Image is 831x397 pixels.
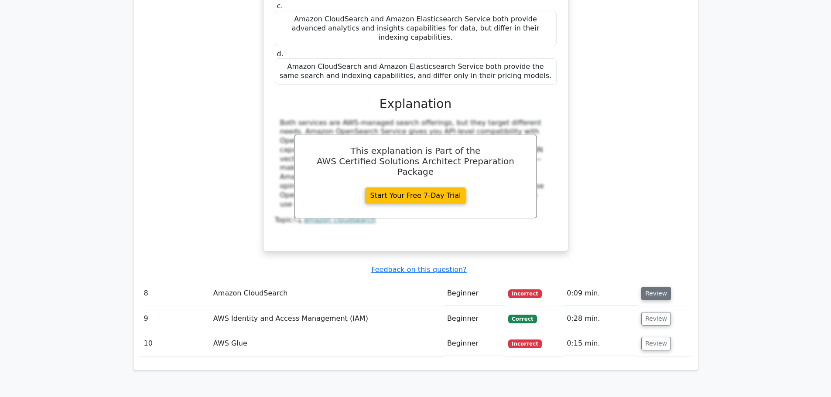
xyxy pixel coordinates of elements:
[444,281,505,306] td: Beginner
[371,265,466,274] a: Feedback on this question?
[210,281,444,306] td: Amazon CloudSearch
[365,187,467,204] a: Start Your Free 7-Day Trial
[280,119,551,209] div: Both services are AWS-managed search offerings, but they target different needs. Amazon OpenSearc...
[275,58,557,85] div: Amazon CloudSearch and Amazon Elasticsearch Service both provide the same search and indexing cap...
[641,287,671,300] button: Review
[140,306,210,331] td: 9
[444,331,505,356] td: Beginner
[508,339,542,348] span: Incorrect
[277,2,283,10] span: c.
[563,281,638,306] td: 0:09 min.
[641,337,671,350] button: Review
[275,216,557,225] div: Topic:
[508,315,537,323] span: Correct
[304,216,376,224] a: amazon cloudsearch
[210,306,444,331] td: AWS Identity and Access Management (IAM)
[140,281,210,306] td: 8
[140,331,210,356] td: 10
[210,331,444,356] td: AWS Glue
[444,306,505,331] td: Beginner
[508,289,542,298] span: Incorrect
[641,312,671,326] button: Review
[563,306,638,331] td: 0:28 min.
[280,97,551,112] h3: Explanation
[563,331,638,356] td: 0:15 min.
[275,11,557,46] div: Amazon CloudSearch and Amazon Elasticsearch Service both provide advanced analytics and insights ...
[277,50,284,58] span: d.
